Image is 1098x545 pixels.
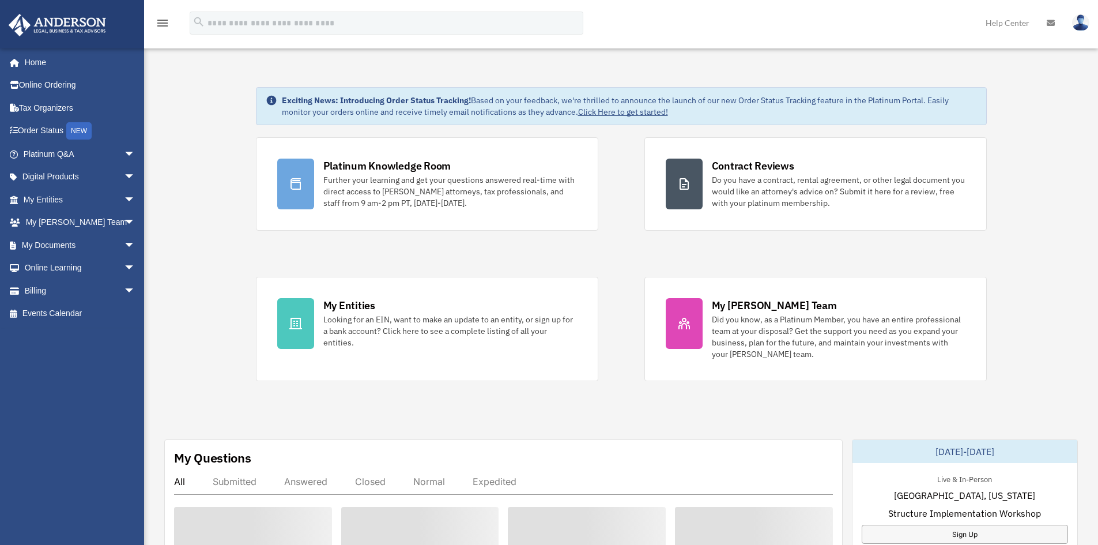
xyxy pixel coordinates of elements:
[8,302,153,325] a: Events Calendar
[862,525,1068,544] a: Sign Up
[8,142,153,166] a: Platinum Q&Aarrow_drop_down
[644,137,987,231] a: Contract Reviews Do you have a contract, rental agreement, or other legal document you would like...
[282,95,977,118] div: Based on your feedback, we're thrilled to announce the launch of our new Order Status Tracking fe...
[8,234,153,257] a: My Documentsarrow_drop_down
[124,188,147,212] span: arrow_drop_down
[323,314,577,348] div: Looking for an EIN, want to make an update to an entity, or sign up for a bank account? Click her...
[193,16,205,28] i: search
[928,472,1001,484] div: Live & In-Person
[174,449,251,467] div: My Questions
[8,119,153,143] a: Order StatusNEW
[284,476,327,487] div: Answered
[413,476,445,487] div: Normal
[1072,14,1089,31] img: User Pic
[8,188,153,211] a: My Entitiesarrow_drop_down
[712,174,965,209] div: Do you have a contract, rental agreement, or other legal document you would like an attorney's ad...
[852,440,1077,463] div: [DATE]-[DATE]
[323,298,375,313] div: My Entities
[578,107,668,117] a: Click Here to get started!
[888,506,1041,520] span: Structure Implementation Workshop
[355,476,386,487] div: Closed
[8,166,153,189] a: Digital Productsarrow_drop_down
[473,476,516,487] div: Expedited
[712,314,965,360] div: Did you know, as a Platinum Member, you have an entire professional team at your disposal? Get th...
[256,277,598,381] a: My Entities Looking for an EIN, want to make an update to an entity, or sign up for a bank accoun...
[124,234,147,257] span: arrow_drop_down
[66,122,92,140] div: NEW
[712,159,794,173] div: Contract Reviews
[282,95,471,106] strong: Exciting News: Introducing Order Status Tracking!
[323,174,577,209] div: Further your learning and get your questions answered real-time with direct access to [PERSON_NAM...
[8,279,153,302] a: Billingarrow_drop_down
[256,137,598,231] a: Platinum Knowledge Room Further your learning and get your questions answered real-time with dire...
[156,20,169,30] a: menu
[8,74,153,97] a: Online Ordering
[174,476,185,487] div: All
[8,96,153,119] a: Tax Organizers
[712,298,837,313] div: My [PERSON_NAME] Team
[323,159,451,173] div: Platinum Knowledge Room
[894,488,1035,502] span: [GEOGRAPHIC_DATA], [US_STATE]
[644,277,987,381] a: My [PERSON_NAME] Team Did you know, as a Platinum Member, you have an entire professional team at...
[5,14,110,36] img: Anderson Advisors Platinum Portal
[8,257,153,280] a: Online Learningarrow_drop_down
[156,16,169,30] i: menu
[124,166,147,189] span: arrow_drop_down
[213,476,256,487] div: Submitted
[8,51,147,74] a: Home
[124,279,147,303] span: arrow_drop_down
[8,211,153,234] a: My [PERSON_NAME] Teamarrow_drop_down
[124,211,147,235] span: arrow_drop_down
[124,142,147,166] span: arrow_drop_down
[124,257,147,280] span: arrow_drop_down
